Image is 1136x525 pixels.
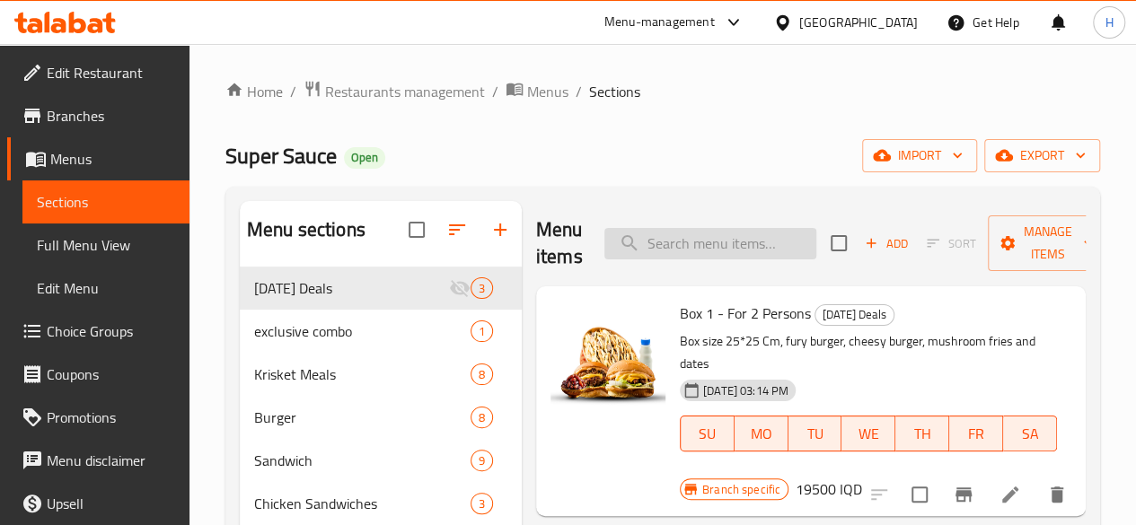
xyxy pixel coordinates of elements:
div: items [471,407,493,428]
span: Coupons [47,363,175,385]
a: Edit Restaurant [7,51,189,94]
span: Sort sections [436,208,479,251]
button: delete [1035,473,1079,516]
span: Burger [254,407,471,428]
button: FR [949,416,1003,451]
span: Select section first [915,230,988,258]
button: WE [841,416,895,451]
div: Burger8 [240,396,522,439]
p: Box size 25*25 Cm, fury burger, cheesy burger, mushroom fries and dates [680,330,1057,375]
span: Menu disclaimer [47,450,175,471]
span: SA [1010,421,1050,447]
span: 1 [471,323,492,340]
div: items [471,277,493,299]
a: Sections [22,180,189,223]
span: Restaurants management [325,81,485,102]
button: Add [858,230,915,258]
span: Sections [589,81,640,102]
div: exclusive combo1 [240,310,522,353]
div: Sandwich9 [240,439,522,482]
span: Promotions [47,407,175,428]
span: MO [742,421,781,447]
li: / [492,81,498,102]
button: SA [1003,416,1057,451]
a: Menus [7,137,189,180]
span: Add [862,233,911,254]
span: WE [849,421,888,447]
button: MO [735,416,788,451]
button: Branch-specific-item [942,473,985,516]
div: items [471,320,493,342]
a: Full Menu View [22,223,189,267]
span: Manage items [1002,221,1094,266]
div: Ramadan Deals [254,277,449,299]
span: 8 [471,366,492,383]
a: Menus [506,80,568,103]
span: Select all sections [398,211,436,249]
div: items [471,493,493,514]
span: export [999,144,1086,167]
span: Sections [37,191,175,213]
nav: breadcrumb [225,80,1100,103]
button: TU [788,416,842,451]
button: export [984,139,1100,172]
svg: Inactive section [449,277,471,299]
button: Add section [479,208,522,251]
button: import [862,139,977,172]
span: H [1105,13,1113,32]
span: 3 [471,280,492,297]
a: Coupons [7,353,189,396]
img: Box 1 - For 2 Persons [550,301,665,416]
a: Edit Menu [22,267,189,310]
span: Upsell [47,493,175,514]
span: [DATE] Deals [254,277,449,299]
button: TH [895,416,949,451]
span: Select section [820,224,858,262]
div: Menu-management [604,12,715,33]
a: Home [225,81,283,102]
a: Promotions [7,396,189,439]
span: Edit Restaurant [47,62,175,83]
span: exclusive combo [254,320,471,342]
span: TU [796,421,835,447]
button: Manage items [988,215,1108,271]
div: [GEOGRAPHIC_DATA] [799,13,918,32]
span: Krisket Meals [254,363,471,385]
span: 8 [471,409,492,426]
div: Krisket Meals8 [240,353,522,396]
span: Sandwich [254,450,471,471]
h2: Menu sections [247,216,365,243]
a: Restaurants management [304,80,485,103]
h2: Menu items [536,216,583,270]
a: Upsell [7,482,189,525]
span: FR [956,421,996,447]
span: Chicken Sandwiches [254,493,471,514]
span: import [876,144,963,167]
span: Box 1 - For 2 Persons [680,300,811,327]
h6: 19500 IQD [796,477,862,502]
input: search [604,228,816,259]
span: Branch specific [695,481,788,498]
div: Ramadan Deals [815,304,894,326]
span: Super Sauce [225,136,337,176]
span: [DATE] 03:14 PM [696,382,796,399]
div: [DATE] Deals3 [240,267,522,310]
a: Choice Groups [7,310,189,353]
li: / [576,81,582,102]
span: TH [903,421,942,447]
a: Edit menu item [1000,484,1021,505]
span: Menus [527,81,568,102]
span: Branches [47,105,175,127]
a: Menu disclaimer [7,439,189,482]
div: items [471,363,493,385]
span: [DATE] Deals [815,304,894,325]
span: Select to update [901,476,938,513]
li: / [290,81,296,102]
a: Branches [7,94,189,137]
span: Open [344,150,385,165]
span: 9 [471,452,492,469]
span: Menus [50,148,175,170]
div: Chicken Sandwiches3 [240,482,522,525]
